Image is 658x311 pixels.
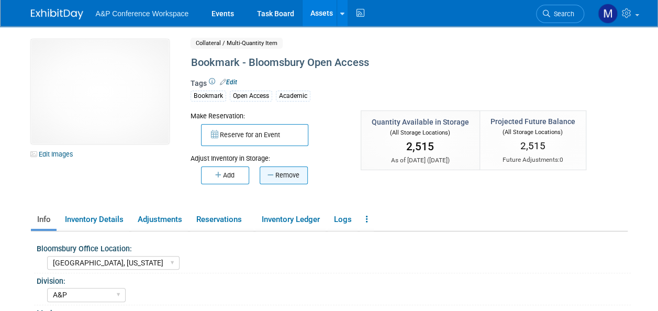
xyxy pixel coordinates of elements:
[201,124,308,146] button: Reserve for an Event
[406,140,434,153] span: 2,515
[429,157,448,164] span: [DATE]
[260,166,308,184] button: Remove
[191,91,226,102] div: Bookmark
[59,210,129,229] a: Inventory Details
[276,91,310,102] div: Academic
[31,9,83,19] img: ExhibitDay
[372,156,469,165] div: As of [DATE] ( )
[230,91,272,102] div: Open Access
[255,210,326,229] a: Inventory Ledger
[372,117,469,127] div: Quantity Available in Storage
[536,5,584,23] a: Search
[220,79,237,86] a: Edit
[37,241,631,254] div: Bloomsbury Office Location:
[191,78,583,108] div: Tags
[190,210,253,229] a: Reservations
[131,210,188,229] a: Adjustments
[191,110,345,121] div: Make Reservation:
[187,53,583,72] div: Bookmark - Bloomsbury Open Access
[328,210,358,229] a: Logs
[191,146,345,163] div: Adjust Inventory in Storage:
[31,210,57,229] a: Info
[490,116,575,127] div: Projected Future Balance
[191,38,283,49] span: Collateral / Multi-Quantity Item
[520,140,545,152] span: 2,515
[31,39,169,144] img: View Images
[490,155,575,164] div: Future Adjustments:
[550,10,574,18] span: Search
[372,127,469,137] div: (All Storage Locations)
[31,148,77,161] a: Edit Images
[37,273,631,286] div: Division:
[96,9,189,18] span: A&P Conference Workspace
[560,156,563,163] span: 0
[201,166,249,184] button: Add
[598,4,618,24] img: Matt Hambridge
[490,127,575,137] div: (All Storage Locations)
